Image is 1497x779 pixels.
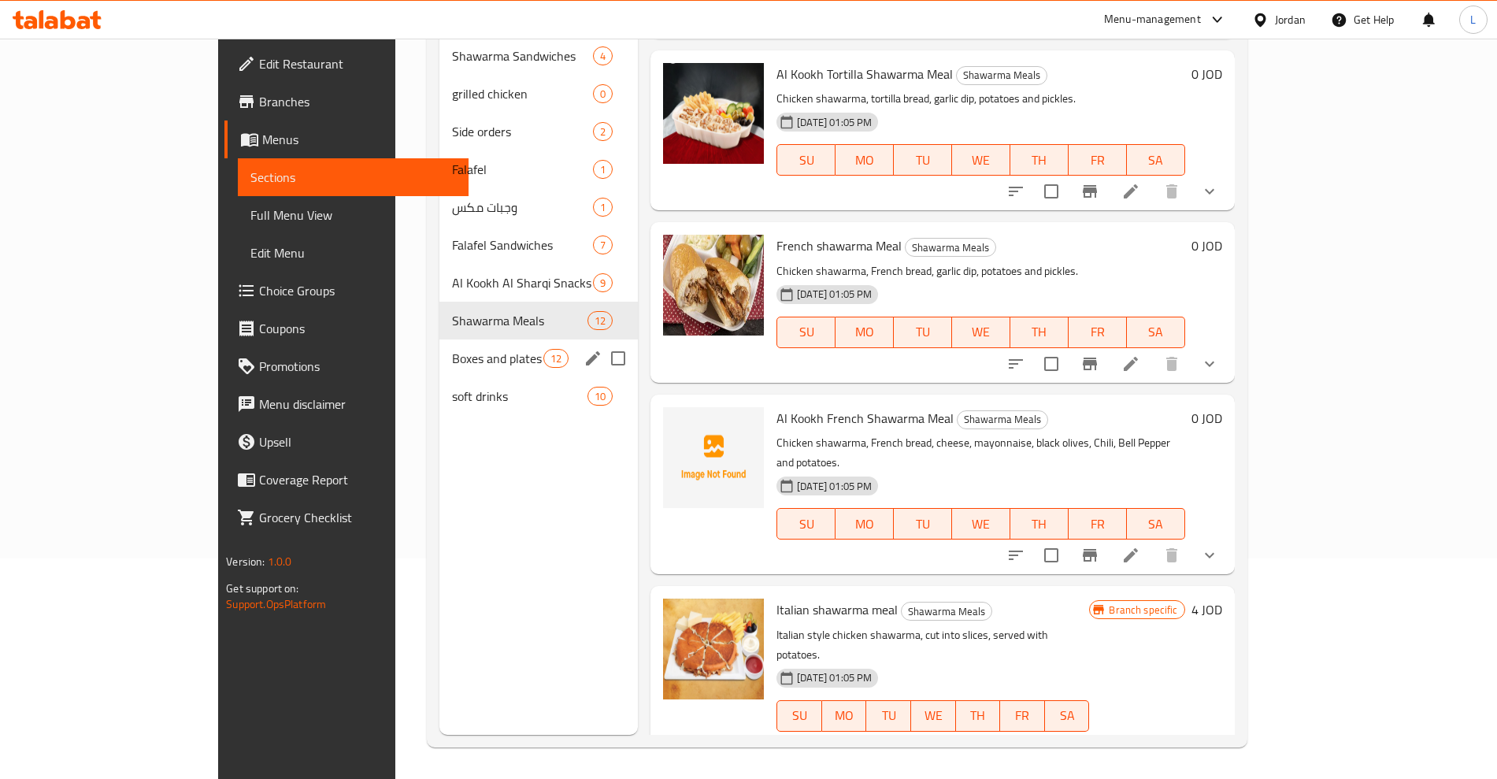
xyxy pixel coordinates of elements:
span: soft drinks [452,387,587,406]
span: L [1470,11,1476,28]
button: edit [581,347,605,370]
span: Shawarma Sandwiches [452,46,593,65]
span: Al Kookh French Shawarma Meal [776,406,954,430]
div: Shawarma Meals12 [439,302,638,339]
button: WE [952,144,1010,176]
span: 12 [588,313,612,328]
button: sort-choices [997,536,1035,574]
button: TH [1010,144,1069,176]
a: Coverage Report [224,461,468,499]
button: Branch-specific-item [1071,536,1109,574]
button: WE [911,700,956,732]
span: SU [784,149,829,172]
span: TH [962,704,995,727]
span: Shawarma Meals [902,603,991,621]
span: 1 [594,162,612,177]
button: SU [776,317,836,348]
a: Branches [224,83,468,121]
span: WE [958,321,1004,343]
span: وجبات مكس [452,198,593,217]
span: Sections [250,168,455,187]
div: items [587,387,613,406]
span: Menus [262,130,455,149]
a: Promotions [224,347,468,385]
button: FR [1069,508,1127,540]
div: grilled chicken0 [439,75,638,113]
p: Chicken shawarma, French bread, garlic dip, potatoes and pickles. [776,262,1184,281]
span: SA [1133,321,1179,343]
button: sort-choices [997,172,1035,210]
h6: 0 JOD [1191,235,1222,257]
div: Jordan [1275,11,1306,28]
button: delete [1153,536,1191,574]
div: Shawarma Meals [901,602,992,621]
span: Upsell [259,432,455,451]
div: grilled chicken [452,84,593,103]
span: TU [900,321,946,343]
span: SA [1133,149,1179,172]
button: TU [894,317,952,348]
span: WE [917,704,950,727]
a: Edit menu item [1121,546,1140,565]
nav: Menu sections [439,31,638,421]
span: [DATE] 01:05 PM [791,287,878,302]
span: Full Menu View [250,206,455,224]
span: WE [958,513,1004,536]
span: Al Kookh Al Sharqi Snacks [452,273,593,292]
a: Sections [238,158,468,196]
span: Get support on: [226,578,298,599]
a: Menus [224,121,468,158]
span: Branches [259,92,455,111]
span: 4 [594,49,612,64]
span: Shawarma Meals [452,311,587,330]
div: Shawarma Sandwiches4 [439,37,638,75]
div: items [593,236,613,254]
span: 12 [544,351,568,366]
span: Choice Groups [259,281,455,300]
div: items [543,349,569,368]
svg: Show Choices [1200,354,1219,373]
span: FR [1075,149,1121,172]
span: SU [784,321,829,343]
button: SU [776,144,836,176]
span: Coupons [259,319,455,338]
a: Menu disclaimer [224,385,468,423]
span: FR [1006,704,1039,727]
span: TH [1017,149,1062,172]
div: items [593,84,613,103]
div: Shawarma Meals [905,238,996,257]
span: MO [842,513,887,536]
span: Falafel Sandwiches [452,236,593,254]
button: TH [1010,508,1069,540]
a: Edit menu item [1121,182,1140,201]
span: MO [842,149,887,172]
span: 1 [594,200,612,215]
button: Branch-specific-item [1109,729,1147,766]
button: show more [1191,536,1228,574]
div: Menu-management [1104,10,1201,29]
button: FR [1000,700,1045,732]
div: Shawarma Meals [956,66,1047,85]
h6: 4 JOD [1191,599,1222,621]
button: show more [1191,345,1228,383]
button: SA [1127,144,1185,176]
div: Al Kookh Al Sharqi Snacks9 [439,264,638,302]
span: Promotions [259,357,455,376]
button: SA [1127,508,1185,540]
span: TU [900,513,946,536]
button: WE [952,317,1010,348]
div: items [593,46,613,65]
span: Boxes and plates [452,349,543,368]
button: TU [866,700,911,732]
button: MO [836,144,894,176]
h6: 0 JOD [1191,63,1222,85]
img: Al Kookh Tortilla Shawarma Meal [663,63,764,164]
span: French shawarma Meal [776,234,902,258]
span: MO [828,704,861,727]
span: 0 [594,87,612,102]
span: Version: [226,551,265,572]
